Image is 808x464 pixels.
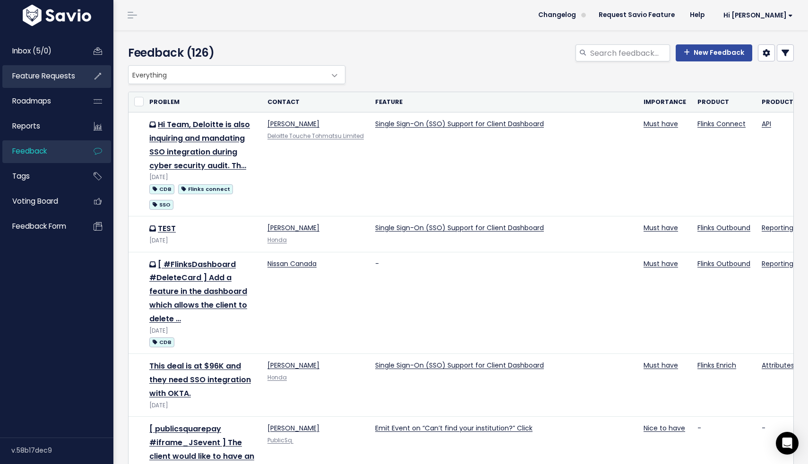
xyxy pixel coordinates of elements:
[149,172,256,182] div: [DATE]
[370,92,638,112] th: Feature
[149,183,174,195] a: CDB
[723,12,793,19] span: Hi [PERSON_NAME]
[149,337,174,347] span: CDB
[12,121,40,131] span: Reports
[2,40,78,62] a: Inbox (5/0)
[267,236,287,244] a: Honda
[370,252,638,354] td: -
[644,361,678,370] a: Must have
[12,146,47,156] span: Feedback
[12,71,75,81] span: Feature Requests
[149,401,256,411] div: [DATE]
[149,200,173,210] span: SSO
[149,198,173,210] a: SSO
[149,259,247,324] a: [ #FlinksDashboard #DeleteCard ] Add a feature in the dashboard which allows the client to delete …
[149,361,251,399] a: This deal is at $96K and they need SSO integration with OKTA.
[644,423,685,433] a: Nice to have
[144,92,262,112] th: Problem
[128,65,345,84] span: Everything
[12,46,52,56] span: Inbox (5/0)
[149,184,174,194] span: CDB
[178,184,233,194] span: Flinks connect
[267,259,317,268] a: Nissan Canada
[267,119,319,129] a: [PERSON_NAME]
[2,215,78,237] a: Feedback form
[697,223,750,232] a: Flinks Outbound
[12,171,30,181] span: Tags
[158,223,176,234] a: TEST
[178,183,233,195] a: Flinks connect
[676,44,752,61] a: New Feedback
[128,44,341,61] h4: Feedback (126)
[638,92,692,112] th: Importance
[20,5,94,26] img: logo-white.9d6f32f41409.svg
[375,361,544,370] a: Single Sign-On (SSO) Support for Client Dashboard
[2,115,78,137] a: Reports
[149,336,174,348] a: CDB
[267,132,364,140] a: Deloitte Touche Tohmatsu Limited
[262,92,370,112] th: Contact
[375,119,544,129] a: Single Sign-On (SSO) Support for Client Dashboard
[762,119,771,129] a: API
[644,259,678,268] a: Must have
[267,223,319,232] a: [PERSON_NAME]
[2,65,78,87] a: Feature Requests
[267,361,319,370] a: [PERSON_NAME]
[375,423,533,433] a: Emit Event on “Can’t find your institution?” Click
[267,374,287,381] a: Honda
[644,119,678,129] a: Must have
[149,236,256,246] div: [DATE]
[697,259,750,268] a: Flinks Outbound
[2,90,78,112] a: Roadmaps
[2,165,78,187] a: Tags
[776,432,799,455] div: Open Intercom Messenger
[12,221,66,231] span: Feedback form
[267,423,319,433] a: [PERSON_NAME]
[129,66,326,84] span: Everything
[149,326,256,336] div: [DATE]
[644,223,678,232] a: Must have
[682,8,712,22] a: Help
[697,119,746,129] a: Flinks Connect
[11,438,113,463] div: v.58b17dec9
[267,437,293,444] a: PublicSq.
[538,12,576,18] span: Changelog
[589,44,670,61] input: Search feedback...
[692,92,756,112] th: Product
[2,190,78,212] a: Voting Board
[375,223,544,232] a: Single Sign-On (SSO) Support for Client Dashboard
[712,8,800,23] a: Hi [PERSON_NAME]
[12,196,58,206] span: Voting Board
[591,8,682,22] a: Request Savio Feature
[2,140,78,162] a: Feedback
[762,361,794,370] a: Attributes
[149,119,250,171] a: Hi Team, Deloitte is also inquiring and mandating SSO integration during cyber security audit. Th…
[697,361,736,370] a: Flinks Enrich
[12,96,51,106] span: Roadmaps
